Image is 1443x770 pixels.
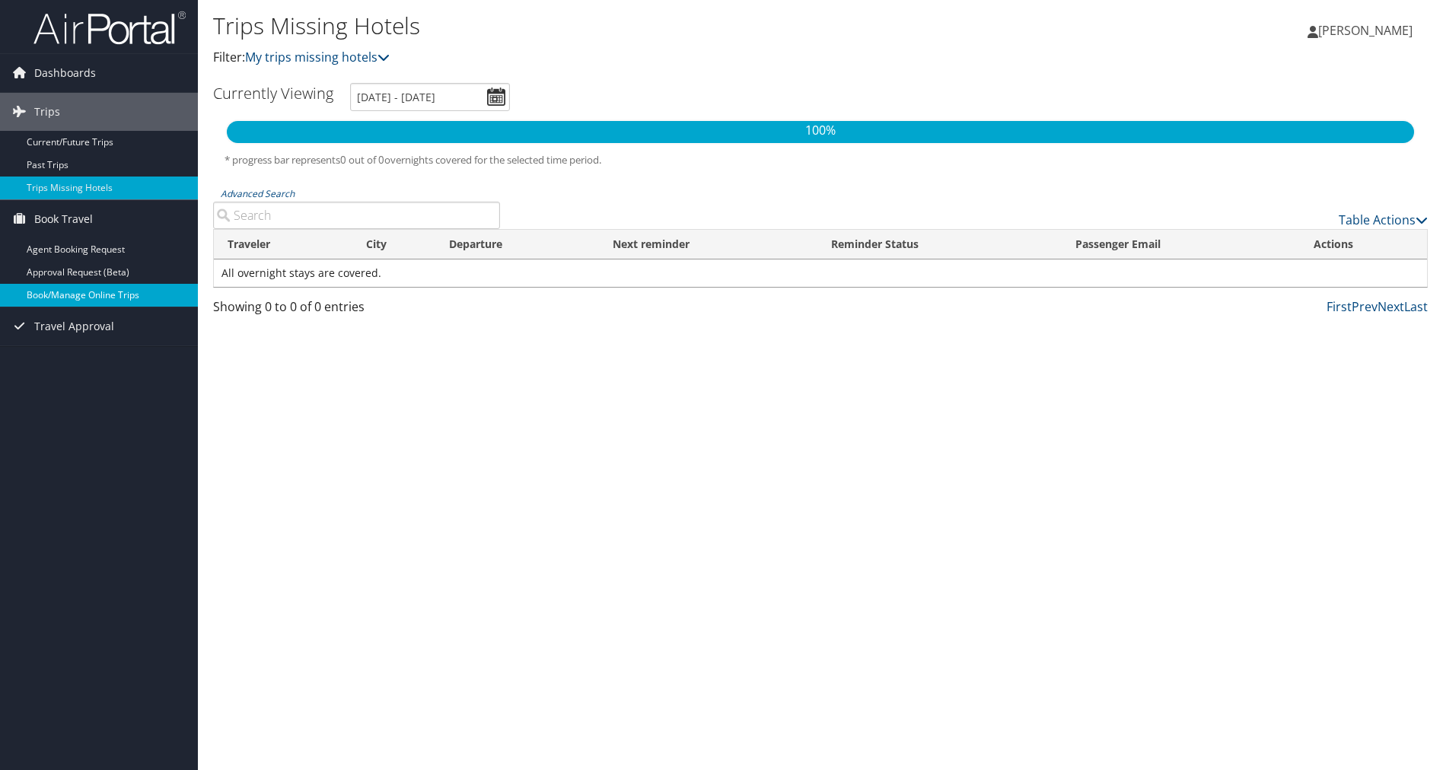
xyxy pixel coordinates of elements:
[34,307,114,345] span: Travel Approval
[213,202,500,229] input: Advanced Search
[1339,212,1428,228] a: Table Actions
[213,48,1023,68] p: Filter:
[34,93,60,131] span: Trips
[352,230,435,259] th: City: activate to sort column ascending
[340,153,384,167] span: 0 out of 0
[599,230,817,259] th: Next reminder
[435,230,599,259] th: Departure: activate to sort column descending
[817,230,1061,259] th: Reminder Status
[213,83,333,103] h3: Currently Viewing
[1352,298,1378,315] a: Prev
[1404,298,1428,315] a: Last
[214,259,1427,287] td: All overnight stays are covered.
[34,200,93,238] span: Book Travel
[350,83,510,111] input: [DATE] - [DATE]
[1378,298,1404,315] a: Next
[1308,8,1428,53] a: [PERSON_NAME]
[1318,22,1413,39] span: [PERSON_NAME]
[225,153,1416,167] h5: * progress bar represents overnights covered for the selected time period.
[221,187,295,200] a: Advanced Search
[1327,298,1352,315] a: First
[245,49,390,65] a: My trips missing hotels
[227,121,1414,141] p: 100%
[33,10,186,46] img: airportal-logo.png
[1300,230,1427,259] th: Actions
[213,297,500,323] div: Showing 0 to 0 of 0 entries
[1062,230,1300,259] th: Passenger Email: activate to sort column ascending
[214,230,352,259] th: Traveler: activate to sort column ascending
[213,10,1023,42] h1: Trips Missing Hotels
[34,54,96,92] span: Dashboards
